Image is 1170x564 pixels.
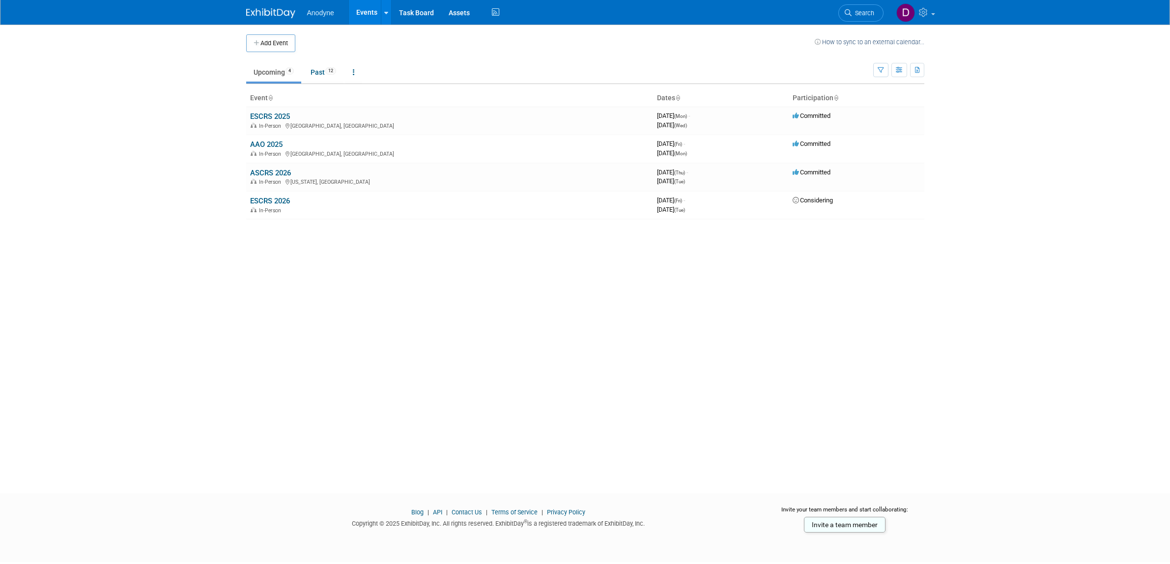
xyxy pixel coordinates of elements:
[674,141,682,147] span: (Fri)
[674,151,687,156] span: (Mon)
[838,4,884,22] a: Search
[674,179,685,184] span: (Tue)
[815,38,924,46] a: How to sync to an external calendar...
[657,112,690,119] span: [DATE]
[484,508,490,516] span: |
[789,90,924,107] th: Participation
[411,508,424,516] a: Blog
[285,67,294,75] span: 4
[766,506,924,520] div: Invite your team members and start collaborating:
[250,149,649,157] div: [GEOGRAPHIC_DATA], [GEOGRAPHIC_DATA]
[444,508,450,516] span: |
[524,519,527,524] sup: ®
[793,112,830,119] span: Committed
[653,90,789,107] th: Dates
[657,177,685,185] span: [DATE]
[250,197,290,205] a: ESCRS 2026
[259,123,284,129] span: In-Person
[674,170,685,175] span: (Thu)
[246,34,295,52] button: Add Event
[491,508,538,516] a: Terms of Service
[684,140,685,147] span: -
[250,169,291,177] a: ASCRS 2026
[433,508,442,516] a: API
[250,177,649,185] div: [US_STATE], [GEOGRAPHIC_DATA]
[325,67,336,75] span: 12
[674,198,682,203] span: (Fri)
[307,9,334,17] span: Anodyne
[793,197,833,204] span: Considering
[259,151,284,157] span: In-Person
[793,169,830,176] span: Committed
[674,207,685,213] span: (Tue)
[250,112,290,121] a: ESCRS 2025
[246,63,301,82] a: Upcoming4
[246,8,295,18] img: ExhibitDay
[547,508,585,516] a: Privacy Policy
[833,94,838,102] a: Sort by Participation Type
[684,197,685,204] span: -
[793,140,830,147] span: Committed
[303,63,343,82] a: Past12
[657,169,688,176] span: [DATE]
[251,179,257,184] img: In-Person Event
[251,123,257,128] img: In-Person Event
[675,94,680,102] a: Sort by Start Date
[674,123,687,128] span: (Wed)
[246,90,653,107] th: Event
[425,508,431,516] span: |
[686,169,688,176] span: -
[251,207,257,212] img: In-Person Event
[657,149,687,157] span: [DATE]
[657,140,685,147] span: [DATE]
[657,197,685,204] span: [DATE]
[452,508,482,516] a: Contact Us
[259,179,284,185] span: In-Person
[268,94,273,102] a: Sort by Event Name
[250,121,649,129] div: [GEOGRAPHIC_DATA], [GEOGRAPHIC_DATA]
[259,207,284,214] span: In-Person
[246,517,751,528] div: Copyright © 2025 ExhibitDay, Inc. All rights reserved. ExhibitDay is a registered trademark of Ex...
[688,112,690,119] span: -
[251,151,257,156] img: In-Person Event
[896,3,915,22] img: Dawn Jozwiak
[674,113,687,119] span: (Mon)
[804,517,885,533] a: Invite a team member
[852,9,874,17] span: Search
[250,140,283,149] a: AAO 2025
[539,508,545,516] span: |
[657,206,685,213] span: [DATE]
[657,121,687,129] span: [DATE]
